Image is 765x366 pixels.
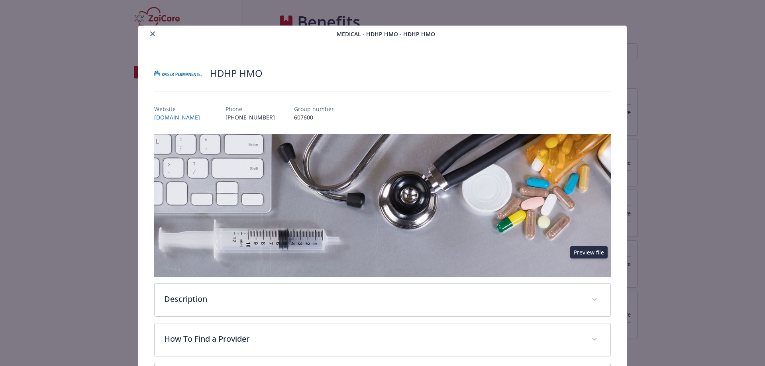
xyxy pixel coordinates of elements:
[154,114,206,121] a: [DOMAIN_NAME]
[226,105,275,113] p: Phone
[210,67,263,80] h2: HDHP HMO
[164,293,582,305] p: Description
[148,29,157,39] button: close
[155,323,611,356] div: How To Find a Provider
[226,113,275,121] p: [PHONE_NUMBER]
[294,113,334,121] p: 607600
[154,134,611,277] img: banner
[155,284,611,316] div: Description
[294,105,334,113] p: Group number
[154,61,202,85] img: Kaiser Permanente Insurance Company
[154,105,206,113] p: Website
[337,30,435,38] span: Medical - HDHP HMO - HDHP HMO
[164,333,582,345] p: How To Find a Provider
